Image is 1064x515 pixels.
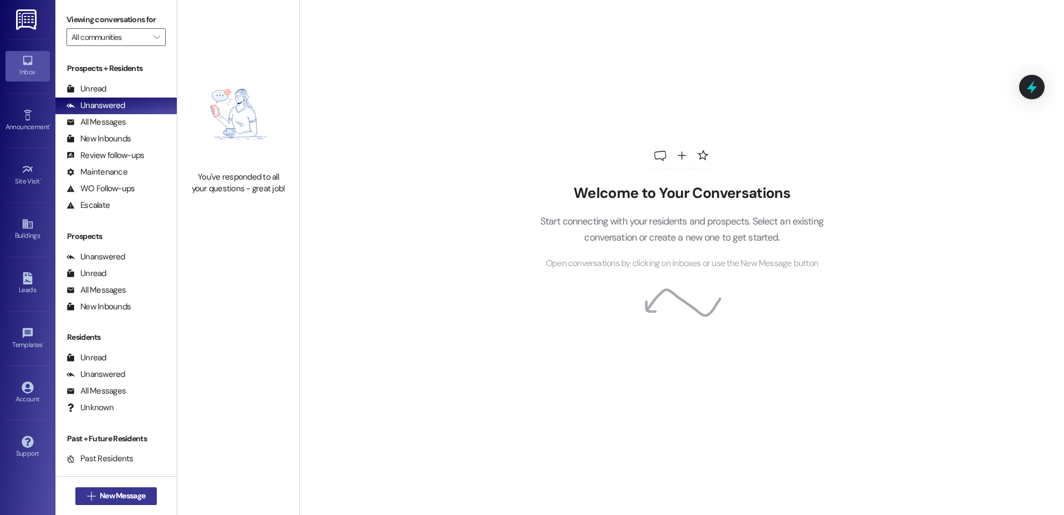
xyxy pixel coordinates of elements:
[66,83,106,95] div: Unread
[66,251,125,263] div: Unanswered
[66,369,125,380] div: Unanswered
[6,160,50,190] a: Site Visit •
[6,324,50,354] a: Templates •
[66,301,131,313] div: New Inbounds
[55,63,177,74] div: Prospects + Residents
[66,100,125,111] div: Unanswered
[66,402,114,414] div: Unknown
[6,378,50,408] a: Account
[6,269,50,299] a: Leads
[6,432,50,462] a: Support
[66,133,131,145] div: New Inbounds
[66,385,126,397] div: All Messages
[66,268,106,279] div: Unread
[55,433,177,445] div: Past + Future Residents
[66,166,127,178] div: Maintenance
[66,453,134,465] div: Past Residents
[546,257,818,271] span: Open conversations by clicking on inboxes or use the New Message button
[55,231,177,242] div: Prospects
[66,116,126,128] div: All Messages
[55,332,177,343] div: Residents
[6,215,50,244] a: Buildings
[190,171,287,195] div: You've responded to all your questions - great job!
[40,176,42,183] span: •
[43,339,44,347] span: •
[16,9,39,30] img: ResiDesk Logo
[66,183,135,195] div: WO Follow-ups
[66,11,166,28] label: Viewing conversations for
[154,33,160,42] i: 
[49,121,51,129] span: •
[523,185,840,202] h2: Welcome to Your Conversations
[87,492,95,501] i: 
[66,200,110,211] div: Escalate
[71,28,148,46] input: All communities
[75,487,157,505] button: New Message
[66,352,106,364] div: Unread
[66,150,144,161] div: Review follow-ups
[190,63,287,166] img: empty-state
[523,213,840,245] p: Start connecting with your residents and prospects. Select an existing conversation or create a n...
[6,51,50,81] a: Inbox
[66,284,126,296] div: All Messages
[100,490,145,502] span: New Message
